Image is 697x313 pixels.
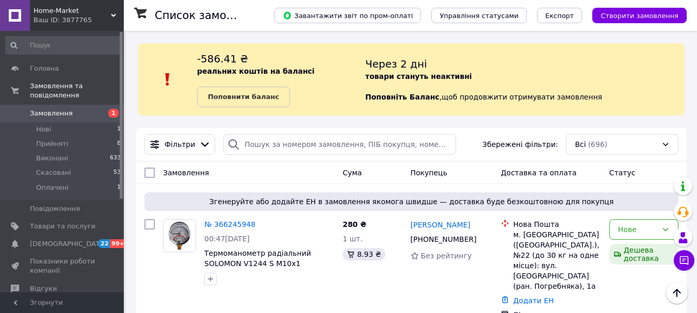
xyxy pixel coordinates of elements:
button: Завантажити звіт по пром-оплаті [274,8,421,23]
b: Поповніть Баланс [365,93,440,101]
img: Фото товару [164,220,196,252]
span: Повідомлення [30,204,80,213]
span: Виконані [36,154,68,163]
span: Cума [343,169,362,177]
span: Скасовані [36,168,71,177]
a: Термоманометр радіальний SOLOMON V1244 S М10х1 [204,249,311,268]
span: 633 [110,154,121,163]
div: м. [GEOGRAPHIC_DATA] ([GEOGRAPHIC_DATA].), №22 (до 30 кг на одне місце): вул. [GEOGRAPHIC_DATA] (... [513,229,601,291]
button: Наверх [666,282,688,304]
a: № 366245948 [204,220,255,228]
span: Через 2 дні [365,58,427,70]
img: :exclamation: [160,72,175,87]
a: Поповнити баланс [197,87,290,107]
span: Завантажити звіт по пром-оплаті [283,11,413,20]
span: [DEMOGRAPHIC_DATA] [30,239,106,249]
div: Ваш ID: 3877765 [34,15,124,25]
span: 1 [117,125,121,134]
span: Нові [36,125,51,134]
input: Пошук за номером замовлення, ПІБ покупця, номером телефону, Email, номером накладної [223,134,456,155]
span: Home-Market [34,6,111,15]
a: Фото товару [163,219,196,252]
div: Нова Пошта [513,219,601,229]
span: 1 шт. [343,235,363,243]
span: Прийняті [36,139,68,149]
b: товари стануть неактивні [365,72,472,80]
span: Замовлення [30,109,73,118]
span: Статус [609,169,636,177]
span: 1 [108,109,119,118]
span: Без рейтингу [421,252,472,260]
a: [PERSON_NAME] [411,220,471,230]
span: 53 [114,168,121,177]
button: Чат з покупцем [674,250,694,271]
span: Всі [575,139,586,150]
div: 8.93 ₴ [343,248,385,260]
span: Показники роботи компанії [30,257,95,275]
span: -586.41 ₴ [197,53,248,65]
span: 99+ [110,239,127,248]
button: Створити замовлення [592,8,687,23]
div: Дешева доставка [609,244,678,265]
div: Нове [618,224,657,235]
span: (696) [588,140,608,149]
span: Управління статусами [440,12,518,20]
div: [PHONE_NUMBER] [409,232,479,246]
div: , щоб продовжити отримувати замовлення [365,52,685,107]
span: 8 [117,139,121,149]
span: Доставка та оплата [501,169,577,177]
h1: Список замовлень [155,9,260,22]
input: Пошук [5,36,122,55]
span: Замовлення та повідомлення [30,81,124,100]
span: Головна [30,64,59,73]
span: Створити замовлення [601,12,678,20]
span: Збережені фільтри: [482,139,558,150]
span: 280 ₴ [343,220,366,228]
span: Згенеруйте або додайте ЕН в замовлення якомога швидше — доставка буде безкоштовною для покупця [149,196,674,207]
span: Відгуки [30,284,57,293]
span: Оплачені [36,183,69,192]
b: реальних коштів на балансі [197,67,315,75]
a: Створити замовлення [582,11,687,19]
span: 00:47[DATE] [204,235,250,243]
span: Експорт [545,12,574,20]
b: Поповнити баланс [208,93,279,101]
span: Покупець [411,169,447,177]
a: Додати ЕН [513,296,554,305]
button: Управління статусами [431,8,527,23]
span: 22 [98,239,110,248]
span: Товари та послуги [30,222,95,231]
span: 1 [117,183,121,192]
span: Замовлення [163,169,209,177]
span: Фільтри [165,139,195,150]
button: Експорт [537,8,582,23]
